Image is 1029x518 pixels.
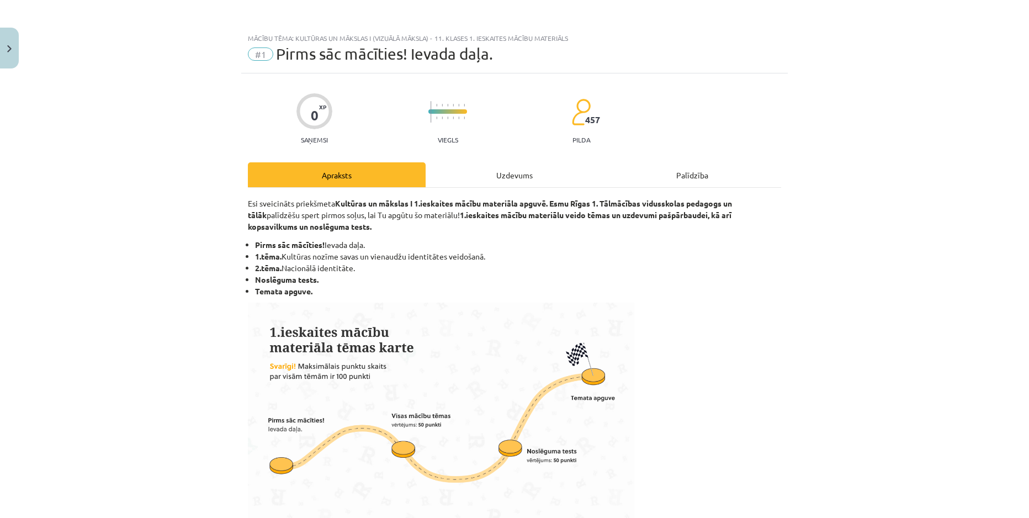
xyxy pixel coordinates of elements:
[255,251,781,262] li: Kultūras nozīme savas un vienaudžu identitātes veidošanā.
[436,104,437,107] img: icon-short-line-57e1e144782c952c97e751825c79c345078a6d821885a25fce030b3d8c18986b.svg
[248,198,781,232] p: Esi sveicināts priekšmeta palīdzēšu spert pirmos soļus, lai Tu apgūtu šo materiālu!
[255,251,282,261] b: 1.tēma.
[572,136,590,144] p: pilda
[603,162,781,187] div: Palīdzība
[248,34,781,42] div: Mācību tēma: Kultūras un mākslas i (vizuālā māksla) - 11. klases 1. ieskaites mācību materiāls
[255,239,781,251] li: Ievada daļa.
[276,45,493,63] span: Pirms sāc mācīties! Ievada daļa.
[438,136,458,144] p: Viegls
[296,136,332,144] p: Saņemsi
[447,117,448,119] img: icon-short-line-57e1e144782c952c97e751825c79c345078a6d821885a25fce030b3d8c18986b.svg
[7,45,12,52] img: icon-close-lesson-0947bae3869378f0d4975bcd49f059093ad1ed9edebbc8119c70593378902aed.svg
[248,198,732,220] strong: 1.ieskaites mācību materiāla apguvē. Esmu Rīgas 1. Tālmācības vidusskolas pedagogs un tālāk
[248,210,731,231] strong: 1.ieskaites mācību materiālu veido tēmas un uzdevumi pašpārbaudei, kā arī kopsavilkums un noslēgu...
[431,101,432,123] img: icon-long-line-d9ea69661e0d244f92f715978eff75569469978d946b2353a9bb055b3ed8787d.svg
[436,117,437,119] img: icon-short-line-57e1e144782c952c97e751825c79c345078a6d821885a25fce030b3d8c18986b.svg
[464,104,465,107] img: icon-short-line-57e1e144782c952c97e751825c79c345078a6d821885a25fce030b3d8c18986b.svg
[255,262,781,274] li: Nacionālā identitāte.
[442,104,443,107] img: icon-short-line-57e1e144782c952c97e751825c79c345078a6d821885a25fce030b3d8c18986b.svg
[255,240,325,250] b: Pirms sāc mācīties!
[319,104,326,110] span: XP
[255,274,319,284] b: Noslēguma tests.
[458,117,459,119] img: icon-short-line-57e1e144782c952c97e751825c79c345078a6d821885a25fce030b3d8c18986b.svg
[255,263,282,273] b: 2.tēma.
[585,115,600,125] span: 457
[453,117,454,119] img: icon-short-line-57e1e144782c952c97e751825c79c345078a6d821885a25fce030b3d8c18986b.svg
[442,117,443,119] img: icon-short-line-57e1e144782c952c97e751825c79c345078a6d821885a25fce030b3d8c18986b.svg
[464,117,465,119] img: icon-short-line-57e1e144782c952c97e751825c79c345078a6d821885a25fce030b3d8c18986b.svg
[426,162,603,187] div: Uzdevums
[447,104,448,107] img: icon-short-line-57e1e144782c952c97e751825c79c345078a6d821885a25fce030b3d8c18986b.svg
[248,162,426,187] div: Apraksts
[248,47,273,61] span: #1
[255,286,312,296] b: Temata apguve.
[571,98,591,126] img: students-c634bb4e5e11cddfef0936a35e636f08e4e9abd3cc4e673bd6f9a4125e45ecb1.svg
[311,108,319,123] div: 0
[453,104,454,107] img: icon-short-line-57e1e144782c952c97e751825c79c345078a6d821885a25fce030b3d8c18986b.svg
[458,104,459,107] img: icon-short-line-57e1e144782c952c97e751825c79c345078a6d821885a25fce030b3d8c18986b.svg
[335,198,412,208] strong: Kultūras un mākslas I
